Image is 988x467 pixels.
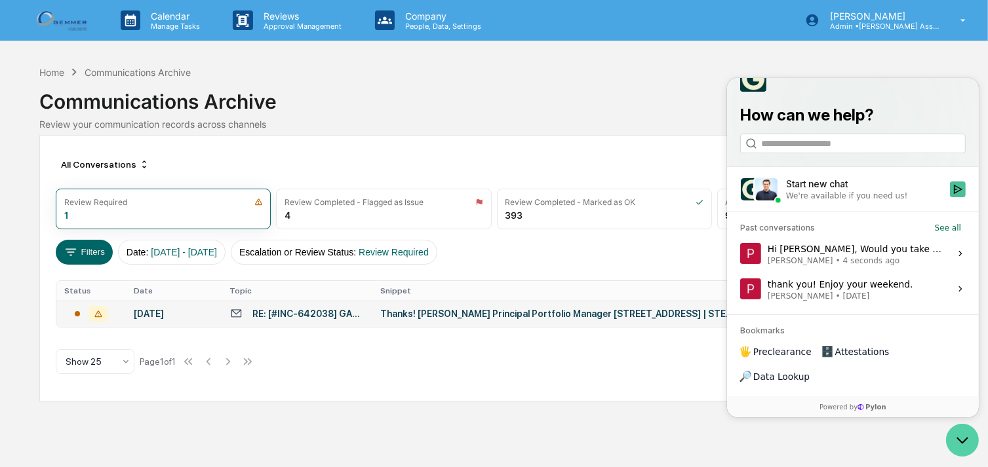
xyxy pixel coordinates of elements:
[34,59,216,73] input: Clear
[253,22,349,31] p: Approval Management
[372,281,931,301] th: Snippet
[116,177,173,188] span: 4 seconds ago
[59,113,180,123] div: We're available if you need us!
[231,240,437,265] button: Escalation or Review Status:Review Required
[253,308,365,319] div: RE: [#INC-642038] GAM-APPLICATION | Resource Issues Using excel
[39,67,64,78] div: Home
[285,197,424,207] div: Review Completed - Flagged as Issue
[151,247,217,257] span: [DATE] - [DATE]
[41,177,106,188] span: [PERSON_NAME]
[134,308,214,319] div: [DATE]
[13,145,88,155] div: Past conversations
[13,269,24,279] div: 🖐️
[359,247,429,257] span: Review Required
[116,213,143,223] span: [DATE]
[726,197,768,207] div: All Threads
[26,267,85,280] span: Preclearance
[64,197,127,207] div: Review Required
[85,67,191,78] div: Communications Archive
[13,100,37,123] img: 1746055101610-c473b297-6a78-478c-a979-82029cc54cd1
[140,22,207,31] p: Manage Tasks
[8,287,88,310] a: 🔎Data Lookup
[126,281,222,301] th: Date
[223,103,239,119] button: Start new chat
[90,262,168,286] a: 🗄️Attestations
[475,198,483,206] img: icon
[254,198,263,206] img: icon
[130,324,159,334] span: Pylon
[39,119,948,130] div: Review your communication records across channels
[140,356,176,367] div: Page 1 of 1
[28,100,51,123] img: 8933085812038_c878075ebb4cc5468115_72.jpg
[64,210,68,221] div: 1
[395,22,488,31] p: People, Data, Settings
[39,79,948,113] div: Communications Archive
[380,308,905,319] div: Thanks! [PERSON_NAME] Principal Portfolio Manager [STREET_ADDRESS] | STE. 360 | [GEOGRAPHIC_DATA]...
[727,78,979,417] iframe: Customer support window
[118,240,226,265] button: Date:[DATE] - [DATE]
[56,281,125,301] th: Status
[203,142,239,158] button: See all
[395,10,488,22] p: Company
[820,22,941,31] p: Admin • [PERSON_NAME] Asset Management
[109,213,113,223] span: •
[13,293,24,304] div: 🔎
[253,10,349,22] p: Reviews
[726,210,833,221] div: 95,234
[108,267,163,280] span: Attestations
[13,165,34,186] img: Patti Mullin
[56,240,113,265] button: Filters
[92,324,159,334] a: Powered byPylon
[285,210,290,221] div: 4
[696,198,703,206] img: icon
[109,177,113,188] span: •
[31,7,94,33] img: logo
[946,424,981,459] iframe: Open customer support
[505,210,523,221] div: 393
[41,213,106,223] span: [PERSON_NAME]
[59,100,215,113] div: Start new chat
[13,27,239,48] p: How can we help?
[8,262,90,286] a: 🖐️Preclearance
[56,154,155,175] div: All Conversations
[95,269,106,279] div: 🗄️
[140,10,207,22] p: Calendar
[820,10,941,22] p: [PERSON_NAME]
[505,197,636,207] div: Review Completed - Marked as OK
[13,200,34,221] img: Patti Mullin
[26,292,83,305] span: Data Lookup
[222,281,373,301] th: Topic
